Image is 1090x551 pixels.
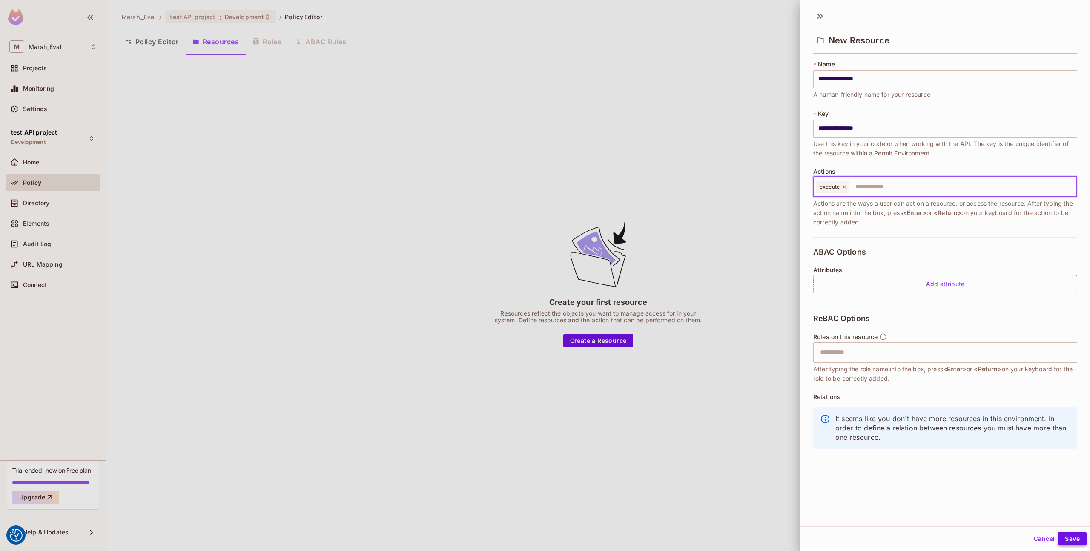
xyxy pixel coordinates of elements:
span: execute [820,184,840,190]
span: Relations [813,393,840,400]
span: <Enter> [903,209,926,216]
div: execute [816,181,849,193]
span: After typing the role name into the box, press or on your keyboard for the role to be correctly a... [813,364,1077,383]
span: Actions [813,168,835,175]
span: <Return> [974,365,1001,373]
span: <Return> [934,209,961,216]
span: Use this key in your code or when working with the API. The key is the unique identifier of the r... [813,139,1077,158]
span: Key [818,110,829,117]
span: Actions are the ways a user can act on a resource, or access the resource. After typing the actio... [813,199,1077,227]
span: Roles on this resource [813,333,878,340]
button: Save [1058,532,1087,545]
span: New Resource [829,35,889,46]
span: <Enter> [943,365,967,373]
span: Attributes [813,267,843,273]
span: A human-friendly name for your resource [813,90,930,99]
span: ABAC Options [813,248,866,256]
button: Cancel [1030,532,1058,545]
span: ReBAC Options [813,314,870,323]
button: Consent Preferences [10,529,23,542]
span: Name [818,61,835,68]
p: It seems like you don't have more resources in this environment. In order to define a relation be... [835,414,1070,442]
img: Revisit consent button [10,529,23,542]
div: Add attribute [813,275,1077,293]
